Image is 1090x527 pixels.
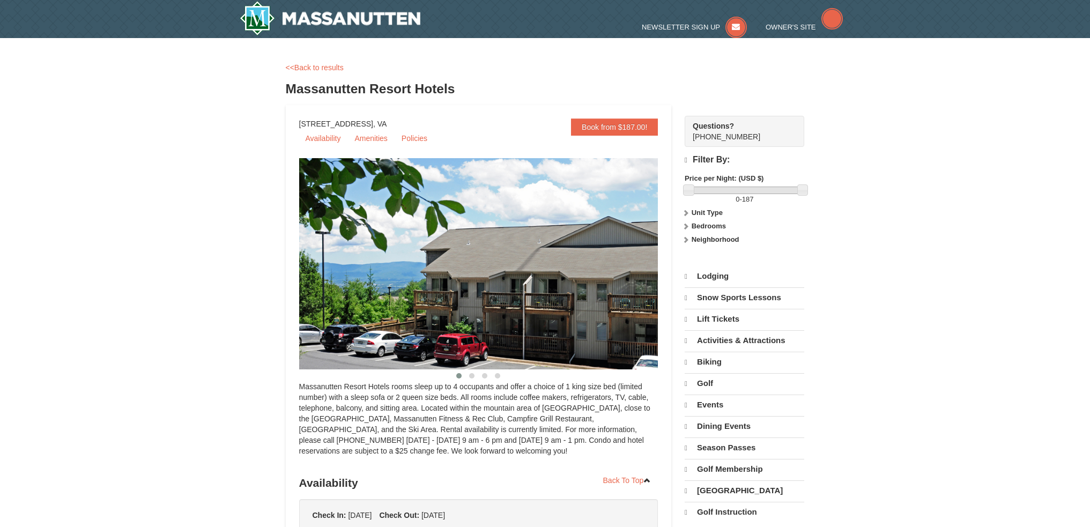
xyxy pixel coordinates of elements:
[692,222,726,230] strong: Bedrooms
[571,118,658,136] a: Book from $187.00!
[685,287,804,308] a: Snow Sports Lessons
[736,195,739,203] span: 0
[685,373,804,394] a: Golf
[685,194,804,205] label: -
[299,472,658,494] h3: Availability
[685,395,804,415] a: Events
[685,174,763,182] strong: Price per Night: (USD $)
[685,416,804,436] a: Dining Events
[742,195,754,203] span: 187
[766,23,816,31] span: Owner's Site
[685,502,804,522] a: Golf Instruction
[693,122,734,130] strong: Questions?
[692,235,739,243] strong: Neighborhood
[299,130,347,146] a: Availability
[685,330,804,351] a: Activities & Attractions
[692,209,723,217] strong: Unit Type
[348,511,372,519] span: [DATE]
[379,511,419,519] strong: Check Out:
[240,1,421,35] img: Massanutten Resort Logo
[421,511,445,519] span: [DATE]
[299,381,658,467] div: Massanutten Resort Hotels rooms sleep up to 4 occupants and offer a choice of 1 king size bed (li...
[685,352,804,372] a: Biking
[685,437,804,458] a: Season Passes
[299,158,685,369] img: 19219026-1-e3b4ac8e.jpg
[286,63,344,72] a: <<Back to results
[685,480,804,501] a: [GEOGRAPHIC_DATA]
[596,472,658,488] a: Back To Top
[693,121,785,141] span: [PHONE_NUMBER]
[685,155,804,165] h4: Filter By:
[286,78,805,100] h3: Massanutten Resort Hotels
[642,23,720,31] span: Newsletter Sign Up
[240,1,421,35] a: Massanutten Resort
[685,266,804,286] a: Lodging
[348,130,394,146] a: Amenities
[395,130,434,146] a: Policies
[766,23,843,31] a: Owner's Site
[685,459,804,479] a: Golf Membership
[685,309,804,329] a: Lift Tickets
[642,23,747,31] a: Newsletter Sign Up
[313,511,346,519] strong: Check In:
